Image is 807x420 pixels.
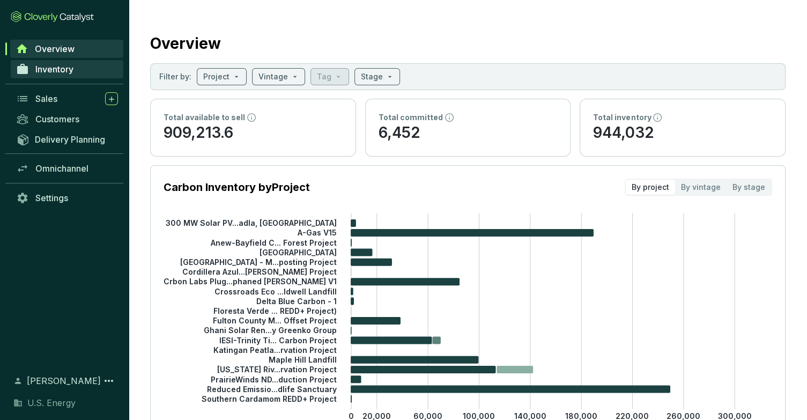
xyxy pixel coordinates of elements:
[159,71,191,82] p: Filter by:
[213,316,337,325] tspan: Fulton County M... Offset Project
[164,112,245,123] p: Total available to sell
[207,384,337,393] tspan: Reduced Emissio...dlife Sanctuary
[256,297,337,306] tspan: Delta Blue Carbon - 1
[35,134,105,145] span: Delivery Planning
[35,43,75,54] span: Overview
[35,93,57,104] span: Sales
[11,130,123,148] a: Delivery Planning
[182,267,337,276] tspan: Cordillera Azul...[PERSON_NAME] Project
[204,326,337,335] tspan: Ghani Solar Ren...y Greenko Group
[297,228,337,237] tspan: A-Gas V15
[35,114,79,124] span: Customers
[11,60,123,78] a: Inventory
[593,123,772,143] p: 944,032
[211,374,337,384] tspan: PrairieWinds ND...duction Project
[727,180,771,195] div: By stage
[11,159,123,178] a: Omnichannel
[214,286,337,296] tspan: Crossroads Eco ...ldwell Landfill
[35,163,88,174] span: Omnichannel
[150,32,221,55] h2: Overview
[164,123,343,143] p: 909,213.6
[625,179,772,196] div: segmented control
[219,335,337,344] tspan: IESI-Trinity Ti... Carbon Project
[269,355,337,364] tspan: Maple Hill Landfill
[217,365,337,374] tspan: [US_STATE] Riv...rvation Project
[180,257,337,267] tspan: [GEOGRAPHIC_DATA] - M...posting Project
[202,394,337,403] tspan: Southern Cardamom REDD+ Project
[379,112,443,123] p: Total committed
[164,180,310,195] p: Carbon Inventory by Project
[164,277,337,286] tspan: Crbon Labs Plug...phaned [PERSON_NAME] V1
[27,396,76,409] span: U.S. Energy
[11,189,123,207] a: Settings
[35,193,68,203] span: Settings
[11,90,123,108] a: Sales
[593,112,651,123] p: Total inventory
[260,248,337,257] tspan: [GEOGRAPHIC_DATA]
[35,64,73,75] span: Inventory
[213,345,337,355] tspan: Katingan Peatla...rvation Project
[166,218,337,227] tspan: 300 MW Solar PV...adla, [GEOGRAPHIC_DATA]
[11,110,123,128] a: Customers
[10,40,123,58] a: Overview
[317,71,331,82] p: Tag
[27,374,101,387] span: [PERSON_NAME]
[379,123,558,143] p: 6,452
[626,180,675,195] div: By project
[213,306,337,315] tspan: Floresta Verde ... REDD+ Project)
[210,238,337,247] tspan: Anew-Bayfield C... Forest Project
[675,180,727,195] div: By vintage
